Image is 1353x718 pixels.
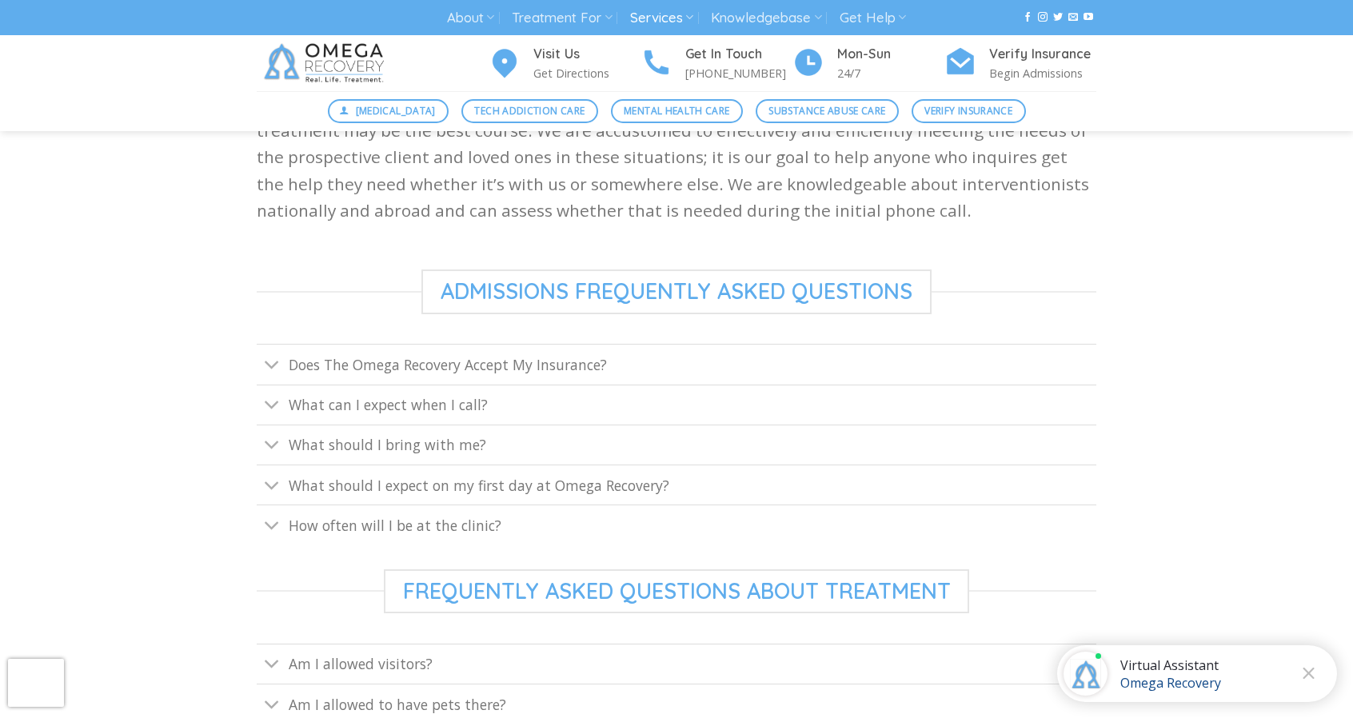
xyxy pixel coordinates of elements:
h4: Verify Insurance [989,44,1096,65]
a: Get Help [840,3,906,33]
span: Am I allowed to have pets there? [289,695,506,714]
span: Substance Abuse Care [768,103,885,118]
a: About [447,3,494,33]
span: frequently asked questions about treatment [384,569,970,614]
a: Verify Insurance Begin Admissions [944,44,1096,83]
a: Toggle Am I allowed visitors? [257,644,1096,684]
span: What should I bring with me? [289,435,486,454]
a: Verify Insurance [912,99,1026,123]
p: 24/7 [837,64,944,82]
h4: Visit Us [533,44,641,65]
a: Follow on Facebook [1023,12,1032,23]
p: [PHONE_NUMBER] [685,64,792,82]
span: How often will I be at the clinic? [289,516,501,535]
a: Tech Addiction Care [461,99,598,123]
a: Toggle What should I expect on my first day at Omega Recovery? [257,465,1096,505]
p: Get Directions [533,64,641,82]
img: Omega Recovery [257,35,397,91]
a: Toggle How often will I be at the clinic? [257,505,1096,544]
a: Get In Touch [PHONE_NUMBER] [641,44,792,83]
a: Mental Health Care [611,99,743,123]
a: Follow on Instagram [1038,12,1048,23]
a: Substance Abuse Care [756,99,899,123]
a: Send us an email [1068,12,1078,23]
button: Toggle [257,469,288,504]
button: Toggle [257,509,288,544]
span: Am I allowed visitors? [289,654,433,673]
h4: Mon-Sun [837,44,944,65]
span: What should I expect on my first day at Omega Recovery? [289,476,669,495]
span: Does The Omega Recovery Accept My Insurance? [289,355,607,374]
h4: Get In Touch [685,44,792,65]
a: Toggle What should I bring with me? [257,425,1096,465]
button: Toggle [257,648,288,683]
button: Toggle [257,349,288,384]
span: [MEDICAL_DATA] [356,103,436,118]
a: [MEDICAL_DATA] [328,99,449,123]
span: What can I expect when I call? [289,395,488,414]
a: Visit Us Get Directions [489,44,641,83]
a: Treatment For [512,3,612,33]
a: Toggle Does The Omega Recovery Accept My Insurance? [257,344,1096,384]
span: Verify Insurance [924,103,1012,118]
a: Knowledgebase [711,3,821,33]
a: Services [630,3,693,33]
a: Toggle What can I expect when I call? [257,385,1096,425]
span: Tech Addiction Care [474,103,585,118]
p: Begin Admissions [989,64,1096,82]
button: Toggle [257,389,288,424]
button: Toggle [257,429,288,464]
span: Admissions frequently asked questions [421,269,932,314]
a: Follow on YouTube [1084,12,1093,23]
a: Follow on Twitter [1053,12,1063,23]
span: Mental Health Care [624,103,729,118]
